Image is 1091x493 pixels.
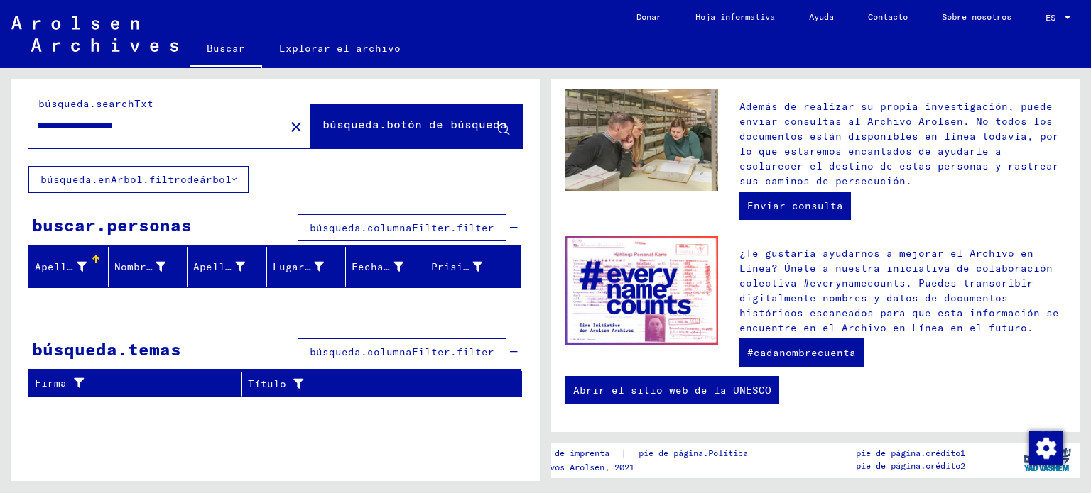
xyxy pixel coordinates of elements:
[809,11,834,22] font: Ayuda
[279,42,401,55] font: Explorar el archivo
[739,338,864,367] a: #cadanombrecuenta
[188,247,267,287] mat-header-cell: Apellido de soltera
[747,199,843,212] font: Enviar consulta
[35,260,86,273] font: Apellido
[38,97,153,110] font: búsqueda.searchTxt
[207,42,245,55] font: Buscar
[35,255,108,278] div: Apellido
[1046,12,1055,23] font: ES
[262,31,418,65] a: Explorar el archivo
[298,214,506,241] button: búsqueda.columnaFilter.filter
[310,345,494,358] font: búsqueda.columnaFilter.filter
[40,173,232,186] font: búsqueda.enÁrbol.filtrodeárbol
[868,11,908,22] font: Contacto
[621,447,627,460] font: |
[1021,442,1074,477] img: yv_logo.png
[636,11,661,22] font: Donar
[32,338,181,360] font: búsqueda.temas
[352,255,425,278] div: Fecha de nacimiento
[739,192,851,220] a: Enviar consulta
[11,16,178,52] img: Arolsen_neg.svg
[193,255,266,278] div: Apellido de soltera
[273,255,346,278] div: Lugar de nacimiento
[565,376,779,404] a: Abrir el sitio web de la UNESCO
[109,247,188,287] mat-header-cell: Nombre de pila
[425,247,521,287] mat-header-cell: Prisionero #
[565,89,718,192] img: inquiries.jpg
[29,247,109,287] mat-header-cell: Apellido
[1029,431,1063,465] img: Cambiar el consentimiento
[32,214,192,236] font: buscar.personas
[565,236,718,345] img: enc.jpg
[627,446,835,461] a: pie de página.Política de privacidad
[28,166,249,193] button: búsqueda.enÁrbol.filtrodeárbol
[310,221,494,234] font: búsqueda.columnaFilter.filter
[322,117,507,131] font: búsqueda.botón de búsqueda
[695,11,775,22] font: Hoja informativa
[431,260,508,273] font: Prisionero #
[273,260,394,273] font: Lugar de nacimiento
[35,372,241,395] div: Firma
[193,260,315,273] font: Apellido de soltera
[856,448,965,458] font: pie de página.crédito1
[856,460,965,471] font: pie de página.crédito2
[346,247,425,287] mat-header-cell: Fecha de nacimiento
[747,346,856,359] font: #cadanombrecuenta
[267,247,347,287] mat-header-cell: Lugar de nacimiento
[639,448,818,458] font: pie de página.Política de privacidad
[248,377,286,390] font: Título
[942,11,1011,22] font: Sobre nosotros
[310,104,522,148] button: búsqueda.botón de búsqueda
[114,260,204,273] font: Nombre de pila
[114,255,188,278] div: Nombre de pila
[248,372,504,395] div: Título
[35,377,67,389] font: Firma
[288,118,305,135] mat-icon: close
[573,384,771,397] font: Abrir el sitio web de la UNESCO
[739,100,1059,187] font: Además de realizar su propia investigación, puede enviar consultas al Archivo Arolsen. No todos l...
[431,255,504,278] div: Prisionero #
[190,31,262,68] a: Buscar
[282,112,310,140] button: Claro
[739,247,1059,334] font: ¿Te gustaría ayudarnos a mejorar el Archivo en Línea? Únete a nuestra iniciativa de colaboración ...
[352,260,473,273] font: Fecha de nacimiento
[1028,431,1063,465] div: Cambiar el consentimiento
[298,338,506,365] button: búsqueda.columnaFilter.filter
